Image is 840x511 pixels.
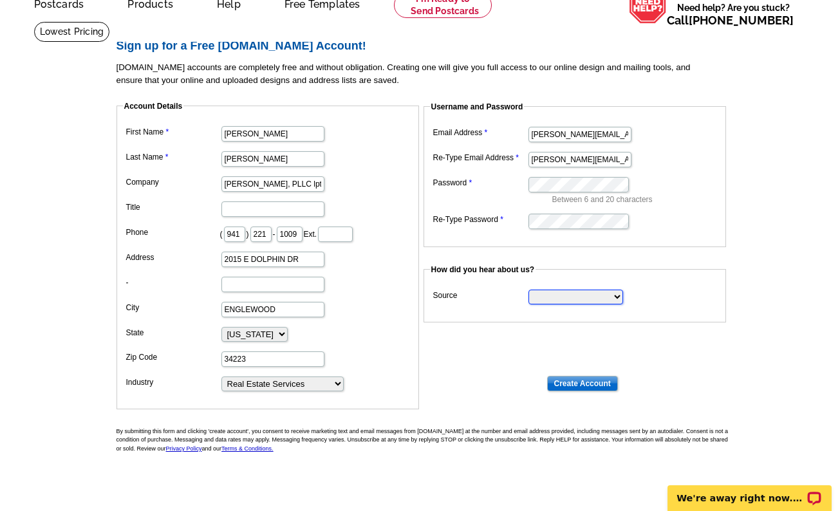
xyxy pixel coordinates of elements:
[547,376,618,391] input: Create Account
[430,264,536,275] legend: How did you hear about us?
[126,227,220,238] label: Phone
[126,126,220,138] label: First Name
[433,290,527,301] label: Source
[117,427,734,454] p: By submitting this form and clicking 'create account', you consent to receive marketing text and ...
[552,194,720,205] p: Between 6 and 20 characters
[126,302,220,313] label: City
[667,1,800,27] span: Need help? Are you stuck?
[123,223,413,243] dd: ( ) - Ext.
[221,445,274,452] a: Terms & Conditions.
[123,100,184,112] legend: Account Details
[433,152,527,163] label: Re-Type Email Address
[433,127,527,138] label: Email Address
[126,151,220,163] label: Last Name
[433,177,527,189] label: Password
[126,176,220,188] label: Company
[126,351,220,363] label: Zip Code
[126,252,220,263] label: Address
[117,61,734,87] p: [DOMAIN_NAME] accounts are completely free and without obligation. Creating one will give you ful...
[667,14,794,27] span: Call
[126,376,220,388] label: Industry
[659,470,840,511] iframe: LiveChat chat widget
[430,101,525,113] legend: Username and Password
[117,39,734,53] h2: Sign up for a Free [DOMAIN_NAME] Account!
[689,14,794,27] a: [PHONE_NUMBER]
[126,201,220,213] label: Title
[166,445,202,452] a: Privacy Policy
[433,214,527,225] label: Re-Type Password
[126,327,220,339] label: State
[126,277,220,288] label: -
